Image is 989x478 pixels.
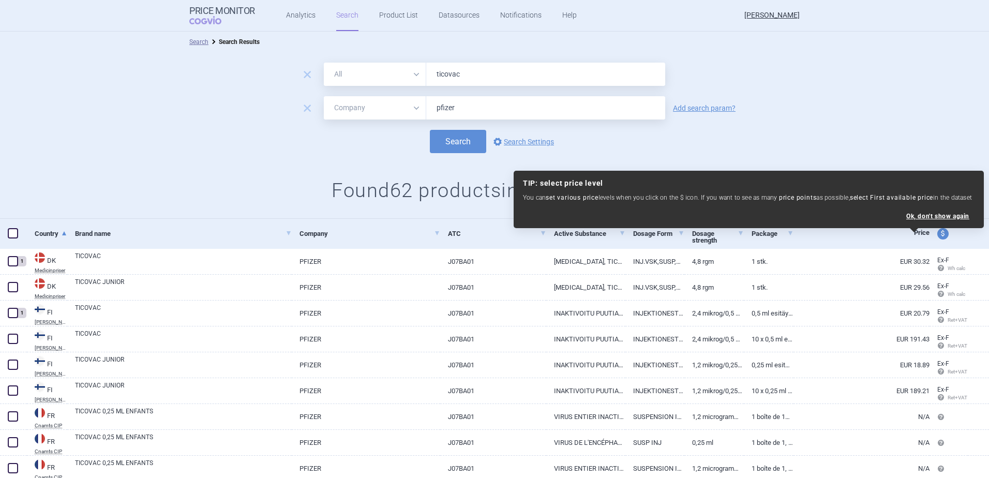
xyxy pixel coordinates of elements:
a: EUR 20.79 [793,301,930,326]
a: Dosage strength [692,221,744,253]
a: FIFI[PERSON_NAME] [27,303,67,325]
a: INAKTIVOITU PUUTIAISAIVOTULEHDUSROKOTE (KOKO VIRUS) [546,326,625,352]
abbr: KELA — Pharmaceutical Database of medicinal products maintained by Kela, Finland. [35,320,67,325]
span: Wh calc [937,265,965,271]
a: J07BA01 [440,275,546,300]
a: Package [752,221,793,246]
a: FRFRCnamts CIP [27,432,67,454]
a: EUR 30.32 [793,249,930,274]
h2: TIP: select price level [523,179,975,188]
a: Dosage Form [633,221,685,246]
img: Finland [35,356,45,366]
a: J07BA01 [440,352,546,378]
a: INAKTIVOITU PUUTIAISAIVOTULEHDUSROKOTE (KOKO VIRUS) [546,352,625,378]
a: J07BA01 [440,404,546,429]
a: INAKTIVOITU PUUTIAISAIVOTULEHDUSROKOTE (KOKO VIRUS) [546,378,625,404]
a: SUSP INJ [625,430,685,455]
a: Price MonitorCOGVIO [189,6,255,25]
a: 0,25 ml esitäytetty ruisku [744,352,793,378]
a: 4,8 rgm [684,249,744,274]
abbr: Medicinpriser — Danish Medicine Agency. Erhverv Medicinpriser database for bussines. [35,294,67,299]
a: TICOVAC 0,25 ML ENFANTS [75,432,292,451]
a: 1 stk. [744,249,793,274]
a: 10 x 0,25 ml esitäytetty ruisku [744,378,793,404]
a: 1 Boîte de 10, 0,25 ml en seringue préremplie avec aiguille, vaccin de l'encéphalite à tiques (in... [744,404,793,429]
img: France [35,408,45,418]
strong: Price Monitor [189,6,255,16]
div: 1 [17,256,26,266]
a: Search Settings [491,136,554,148]
span: Price [914,229,930,236]
a: SUSPENSION INJECTABLE [625,404,685,429]
span: Ret+VAT calc [937,317,977,323]
li: Search Results [208,37,260,47]
a: EUR 191.43 [793,326,930,352]
a: Ex-F Wh calc [930,279,968,303]
a: N/A [793,430,930,455]
strong: Search Results [219,38,260,46]
img: Denmark [35,278,45,289]
a: Active Substance [554,221,625,246]
span: Ret+VAT calc [937,369,977,375]
a: INJEKTIONESTE, SUSPENSIO, ESITÄYTETTY RUISKU [625,326,685,352]
img: France [35,459,45,470]
img: France [35,434,45,444]
a: J07BA01 [440,249,546,274]
a: TICOVAC 0,25 ML ENFANTS [75,458,292,477]
a: TICOVAC JUNIOR [75,355,292,374]
img: Finland [35,304,45,315]
a: EUR 29.56 [793,275,930,300]
strong: set various price [546,194,598,201]
a: PFIZER [292,249,440,274]
span: Ex-factory price [937,257,949,264]
a: EUR 18.89 [793,352,930,378]
a: FRFRCnamts CIP [27,407,67,428]
img: Finland [35,382,45,392]
span: Wh calc [937,291,965,297]
a: 4,8 rgm [684,275,744,300]
li: Search [189,37,208,47]
a: Company [299,221,440,246]
a: INJEKTIONESTE, SUSPENSIO, ESITÄYTETTY RUISKU [625,378,685,404]
a: Add search param? [673,104,736,112]
abbr: Cnamts CIP — Database of National Insurance Fund for Salaried Worker (code CIP), France. [35,423,67,428]
a: J07BA01 [440,378,546,404]
span: Ex-factory price [937,386,949,393]
a: Search [189,38,208,46]
a: J07BA01 [440,326,546,352]
span: Ex-factory price [937,334,949,341]
a: DKDKMedicinpriser [27,277,67,299]
a: Ex-F Wh calc [930,253,968,277]
strong: price points [779,194,817,201]
a: 10 x 0,5 ml esitäytetty ruisku [744,326,793,352]
a: EUR 189.21 [793,378,930,404]
a: 1,2 mikrog/0,25 ml tipcap-ruisku, erillinen neula [684,352,744,378]
a: 0,25 ml [684,430,744,455]
a: Ex-F Ret+VAT calc [930,356,968,380]
a: TICOVAC JUNIOR [75,381,292,399]
a: Country [35,221,67,246]
a: Ex-F Ret+VAT calc [930,305,968,328]
a: J07BA01 [440,430,546,455]
a: DKDKMedicinpriser [27,251,67,273]
a: 2,4 mikrog/0,5 ml tipcap-ruisku, erillinen neula [684,301,744,326]
span: Ret+VAT calc [937,343,977,349]
a: INJ.VSK,SUSP,SPRØJTE [625,275,685,300]
a: 1,2 mikrog/0,25 ml latex-free [684,378,744,404]
a: J07BA01 [440,301,546,326]
a: INJEKTIONESTE, SUSPENSIO, ESITÄYTETTY RUISKU [625,352,685,378]
a: PFIZER [292,430,440,455]
img: Finland [35,330,45,340]
a: TICOVAC [75,303,292,322]
a: ATC [448,221,546,246]
a: [MEDICAL_DATA], TICK BORNE, INAKTIVERET, HELE VIRUS [546,275,625,300]
a: PFIZER [292,301,440,326]
strong: select First available price [850,194,933,201]
span: Ex-factory price [937,282,949,290]
a: Ex-F Ret+VAT calc [930,382,968,406]
abbr: Cnamts CIP — Database of National Insurance Fund for Salaried Worker (code CIP), France. [35,449,67,454]
a: TICOVAC [75,329,292,348]
abbr: KELA — Pharmaceutical Database of medicinal products maintained by Kela, Finland. [35,371,67,377]
a: FIFI[PERSON_NAME] [27,381,67,402]
span: Ret+VAT calc [937,395,977,400]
